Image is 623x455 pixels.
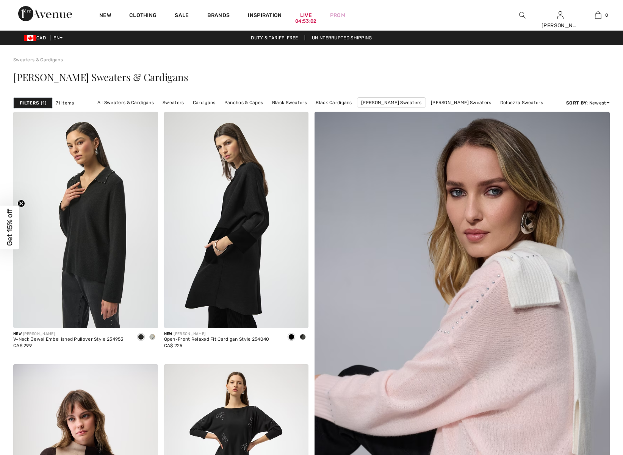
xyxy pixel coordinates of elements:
[24,35,36,41] img: Canadian Dollar
[189,98,219,108] a: Cardigans
[427,98,495,108] a: [PERSON_NAME] Sweaters
[579,11,617,20] a: 0
[17,200,25,207] button: Close teaser
[13,331,124,337] div: [PERSON_NAME]
[53,35,63,41] span: EN
[605,12,608,19] span: 0
[99,12,111,20] a: New
[13,57,63,62] a: Sweaters & Cardigans
[496,98,547,108] a: Dolcezza Sweaters
[300,11,312,19] a: Live04:53:02
[557,11,564,19] a: Sign In
[18,6,72,21] img: 1ère Avenue
[164,112,309,328] img: Open-Front Relaxed Fit Cardigan Style 254040. Black/Black
[164,331,269,337] div: [PERSON_NAME]
[20,100,39,106] strong: Filters
[207,12,230,20] a: Brands
[129,12,157,20] a: Clothing
[13,343,32,348] span: CA$ 299
[5,209,14,246] span: Get 15% off
[24,35,49,41] span: CAD
[164,337,269,342] div: Open-Front Relaxed Fit Cardigan Style 254040
[330,11,345,19] a: Prom
[13,337,124,342] div: V-Neck Jewel Embellished Pullover Style 254953
[13,70,188,84] span: [PERSON_NAME] Sweaters & Cardigans
[566,100,587,106] strong: Sort By
[221,98,267,108] a: Panchos & Capes
[248,12,282,20] span: Inspiration
[13,332,22,336] span: New
[164,343,183,348] span: CA$ 225
[519,11,526,20] img: search the website
[595,11,601,20] img: My Bag
[147,331,158,344] div: Light grey melange
[164,332,172,336] span: New
[295,18,316,25] div: 04:53:02
[286,331,297,344] div: Black/Black
[13,112,158,328] img: V-Neck Jewel Embellished Pullover Style 254953. Black
[268,98,311,108] a: Black Sweaters
[56,100,74,106] span: 71 items
[557,11,564,20] img: My Info
[175,12,189,20] a: Sale
[41,100,46,106] span: 1
[94,98,158,108] a: All Sweaters & Cardigans
[566,100,610,106] div: : Newest
[542,22,579,30] div: [PERSON_NAME]
[135,331,147,344] div: Black
[357,97,426,108] a: [PERSON_NAME] Sweaters
[159,98,188,108] a: Sweaters
[312,98,356,108] a: Black Cardigans
[297,331,308,344] div: Grey melange/black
